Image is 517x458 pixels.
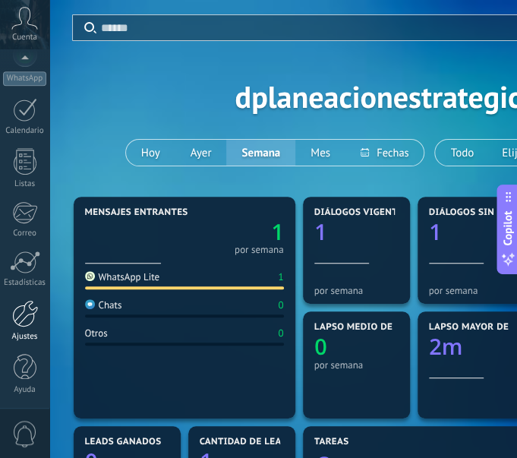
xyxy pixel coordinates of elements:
[12,33,37,43] span: Cuenta
[435,140,489,166] button: Todo
[85,298,122,311] div: Chats
[278,327,283,340] div: 0
[429,332,513,362] a: 2m
[500,210,515,245] span: Copilot
[314,437,349,447] span: Tareas
[184,217,284,247] a: 1
[235,246,284,254] div: por semana
[295,140,345,166] button: Mes
[278,298,283,311] div: 0
[85,207,188,218] span: Mensajes entrantes
[271,217,284,247] text: 1
[314,359,399,371] div: por semana
[126,140,175,166] button: Hoy
[314,322,434,333] span: Lapso medio de réplica
[85,299,95,309] img: Chats
[85,270,159,283] div: WhatsApp Lite
[429,332,462,362] text: 2m
[226,140,295,166] button: Semana
[3,126,47,136] div: Calendario
[3,278,47,288] div: Estadísticas
[314,332,327,362] text: 0
[3,385,47,395] div: Ayuda
[200,437,336,447] span: Cantidad de leads activos
[429,217,442,247] text: 1
[85,271,95,281] img: WhatsApp Lite
[278,270,283,283] div: 1
[85,437,162,447] span: Leads ganados
[314,285,399,296] div: por semana
[3,179,47,189] div: Listas
[3,229,47,238] div: Correo
[3,332,47,342] div: Ajustes
[85,327,108,340] div: Otros
[314,217,327,247] text: 1
[314,207,409,218] span: Diálogos vigentes
[3,71,46,86] div: WhatsApp
[345,140,424,166] button: Fechas
[175,140,227,166] button: Ayer
[429,285,513,296] div: por semana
